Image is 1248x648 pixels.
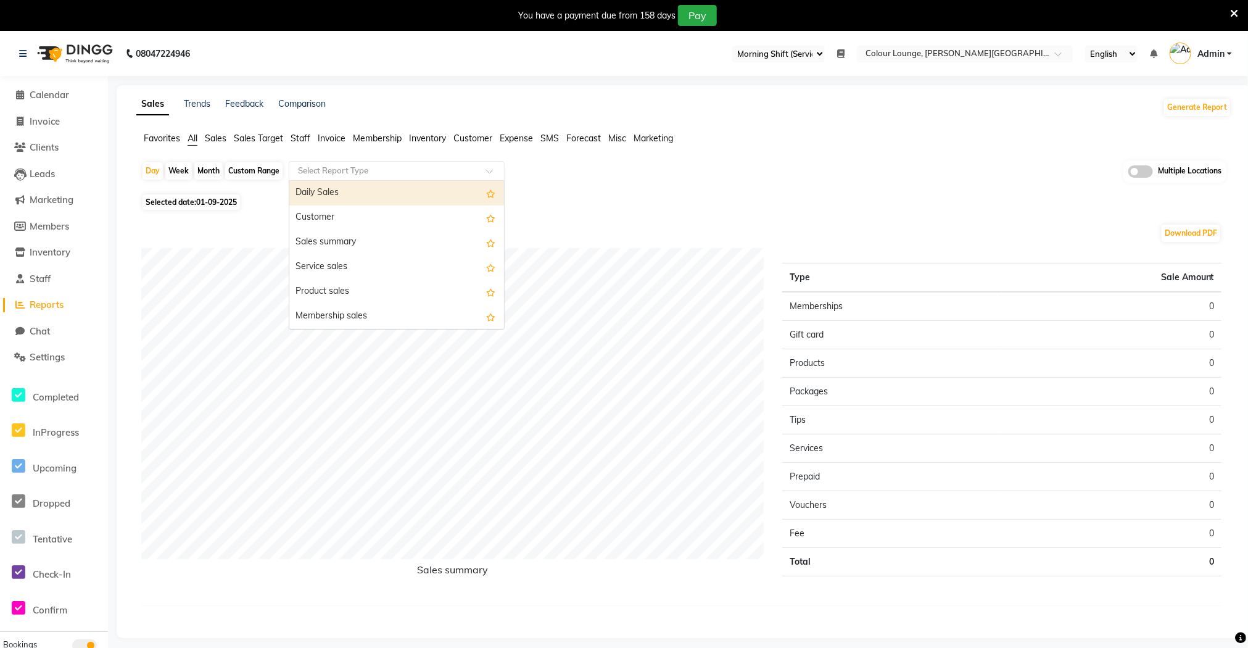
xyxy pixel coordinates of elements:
[33,604,67,616] span: Confirm
[1002,263,1221,292] th: Sale Amount
[1197,48,1225,60] span: Admin
[3,193,105,207] a: Marketing
[291,133,310,144] span: Staff
[30,220,69,232] span: Members
[634,133,673,144] span: Marketing
[289,280,504,304] div: Product sales
[143,194,240,210] span: Selected date:
[289,180,505,330] ng-dropdown-panel: Options list
[1162,225,1220,242] button: Download PDF
[1002,434,1221,462] td: 0
[518,9,676,22] div: You have a payment due from 158 days
[1002,405,1221,434] td: 0
[608,133,626,144] span: Misc
[782,547,1002,576] td: Total
[289,230,504,255] div: Sales summary
[30,351,65,363] span: Settings
[3,88,105,102] a: Calendar
[486,210,495,225] span: Add this report to Favorites List
[678,5,717,26] button: Pay
[30,325,50,337] span: Chat
[3,351,105,365] a: Settings
[782,519,1002,547] td: Fee
[225,162,283,180] div: Custom Range
[3,115,105,129] a: Invoice
[486,260,495,275] span: Add this report to Favorites List
[136,93,169,115] a: Sales
[1002,320,1221,349] td: 0
[1002,519,1221,547] td: 0
[30,273,51,285] span: Staff
[1170,43,1191,64] img: Admin
[184,98,210,109] a: Trends
[782,491,1002,519] td: Vouchers
[3,167,105,181] a: Leads
[540,133,559,144] span: SMS
[782,462,1002,491] td: Prepaid
[3,298,105,312] a: Reports
[278,98,326,109] a: Comparison
[1164,99,1230,116] button: Generate Report
[782,349,1002,377] td: Products
[486,285,495,299] span: Add this report to Favorites List
[289,181,504,206] div: Daily Sales
[196,197,237,207] span: 01-09-2025
[409,133,446,144] span: Inventory
[33,533,72,545] span: Tentative
[1002,491,1221,519] td: 0
[782,263,1002,292] th: Type
[486,235,495,250] span: Add this report to Favorites List
[1002,349,1221,377] td: 0
[33,568,71,580] span: Check-In
[3,220,105,234] a: Members
[3,246,105,260] a: Inventory
[1002,547,1221,576] td: 0
[188,133,197,144] span: All
[353,133,402,144] span: Membership
[31,36,116,71] img: logo
[141,564,764,581] h6: Sales summary
[289,304,504,329] div: Membership sales
[194,162,223,180] div: Month
[205,133,226,144] span: Sales
[165,162,192,180] div: Week
[30,115,60,127] span: Invoice
[566,133,601,144] span: Forecast
[33,391,79,403] span: Completed
[318,133,345,144] span: Invoice
[3,141,105,155] a: Clients
[143,162,163,180] div: Day
[33,497,70,509] span: Dropped
[486,186,495,201] span: Add this report to Favorites List
[30,299,64,310] span: Reports
[1002,292,1221,321] td: 0
[30,89,69,101] span: Calendar
[30,168,55,180] span: Leads
[3,325,105,339] a: Chat
[30,194,73,206] span: Marketing
[1158,165,1221,178] span: Multiple Locations
[782,377,1002,405] td: Packages
[136,36,190,71] b: 08047224946
[486,309,495,324] span: Add this report to Favorites List
[1002,377,1221,405] td: 0
[782,292,1002,321] td: Memberships
[1002,462,1221,491] td: 0
[289,206,504,230] div: Customer
[782,434,1002,462] td: Services
[144,133,180,144] span: Favorites
[3,272,105,286] a: Staff
[289,255,504,280] div: Service sales
[453,133,492,144] span: Customer
[225,98,263,109] a: Feedback
[500,133,533,144] span: Expense
[782,405,1002,434] td: Tips
[33,426,79,438] span: InProgress
[30,246,70,258] span: Inventory
[234,133,283,144] span: Sales Target
[30,141,59,153] span: Clients
[33,462,76,474] span: Upcoming
[782,320,1002,349] td: Gift card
